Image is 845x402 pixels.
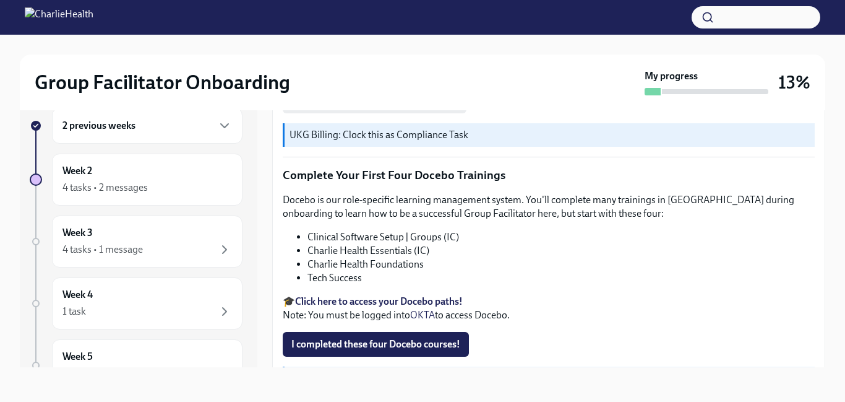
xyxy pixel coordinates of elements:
[62,288,93,302] h6: Week 4
[645,69,698,83] strong: My progress
[295,295,463,307] a: Click here to access your Docebo paths!
[307,258,815,271] li: Charlie Health Foundations
[62,350,93,364] h6: Week 5
[283,332,469,357] button: I completed these four Docebo courses!
[62,119,135,133] h6: 2 previous weeks
[62,181,148,194] div: 4 tasks • 2 messages
[291,338,460,351] span: I completed these four Docebo courses!
[62,305,86,318] div: 1 task
[62,164,92,178] h6: Week 2
[52,108,242,144] div: 2 previous weeks
[25,7,93,27] img: CharlieHealth
[62,243,143,256] div: 4 tasks • 1 message
[62,226,93,240] h6: Week 3
[307,230,815,244] li: Clinical Software Setup | Groups (IC)
[62,367,86,380] div: 1 task
[283,295,815,322] p: 🎓 Note: You must be logged into to access Docebo.
[283,167,815,183] p: Complete Your First Four Docebo Trainings
[778,71,810,94] h3: 13%
[307,244,815,258] li: Charlie Health Essentials (IC)
[307,271,815,285] li: Tech Success
[283,193,815,221] p: Docebo is our role-specific learning management system. You'll complete many trainings in [GEOGRA...
[30,216,242,268] a: Week 34 tasks • 1 message
[30,339,242,391] a: Week 51 task
[30,277,242,330] a: Week 41 task
[290,128,810,142] p: UKG Billing: Clock this as Compliance Task
[410,309,435,321] a: OKTA
[30,154,242,206] a: Week 24 tasks • 2 messages
[35,70,290,95] h2: Group Facilitator Onboarding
